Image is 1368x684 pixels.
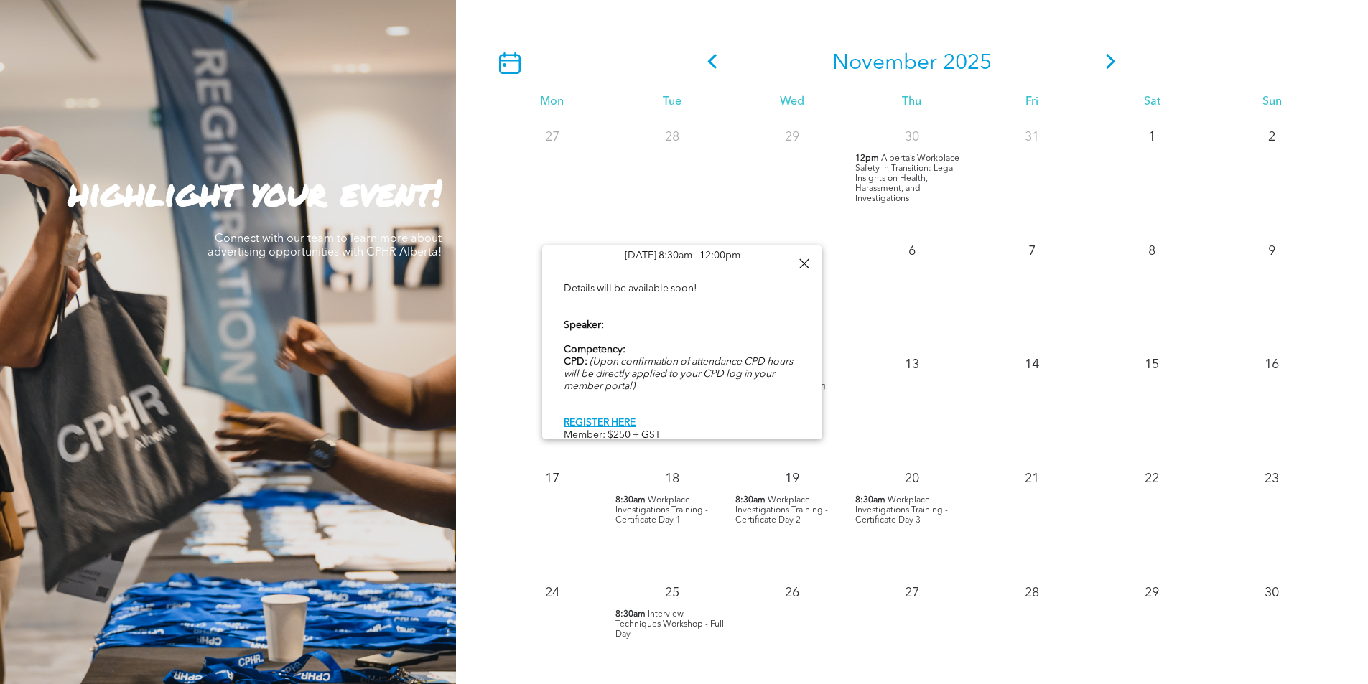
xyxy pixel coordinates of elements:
div: Sat [1092,95,1212,109]
p: 10 [539,352,565,378]
span: 8:30am [615,495,646,505]
p: 5 [779,238,805,264]
span: Interview Techniques Workshop - Full Day [615,610,724,639]
span: 2025 [943,52,992,74]
strong: highlight your event! [68,167,442,217]
p: 19 [779,466,805,492]
span: Alberta’s Workplace Safety in Transition: Legal Insights on Health, Harassment, and Investigations [855,154,959,203]
p: 6 [899,238,925,264]
span: Workplace Investigations Training - Certificate Day 1 [615,496,708,525]
p: 23 [1259,466,1285,492]
p: 14 [1019,352,1045,378]
span: 8:30am [855,495,885,505]
p: 27 [899,580,925,606]
span: 8:30am [735,495,766,505]
p: 22 [1139,466,1165,492]
p: 21 [1019,466,1045,492]
div: Fri [972,95,1092,109]
p: 2 [1259,124,1285,150]
span: 12pm [855,154,879,164]
p: 25 [659,580,685,606]
span: [DATE] 8:30am - 12:00pm [625,250,740,261]
p: 31 [1019,124,1045,150]
p: 3 [539,238,565,264]
div: Thu [852,95,972,109]
p: 29 [779,124,805,150]
div: Wed [732,95,852,109]
span: Connect with our team to learn more about advertising opportunities with CPHR Alberta! [208,233,442,258]
b: Speaker: [564,320,604,330]
p: 20 [899,466,925,492]
p: 18 [659,466,685,492]
p: 8 [1139,238,1165,264]
p: 28 [1019,580,1045,606]
p: 1 [1139,124,1165,150]
span: Workplace Investigations Training - Certificate Day 3 [855,496,948,525]
p: 15 [1139,352,1165,378]
b: Competency: [564,345,625,355]
span: November [832,52,937,74]
b: CPD: [564,357,587,367]
p: 30 [899,124,925,150]
p: 17 [539,466,565,492]
p: 27 [539,124,565,150]
a: REGISTER HERE [564,418,636,428]
span: Workplace Investigations Training - Certificate Day 2 [735,496,828,525]
div: Details will be available soon! Member: $250 + GST [564,281,801,443]
p: 30 [1259,580,1285,606]
p: 28 [659,124,685,150]
p: 26 [779,580,805,606]
div: Sun [1212,95,1332,109]
span: 8:30am [615,609,646,619]
p: 13 [899,352,925,378]
p: 7 [1019,238,1045,264]
i: (Upon confirmation of attendance CPD hours will be directly applied to your CPD log in your membe... [564,357,793,391]
p: 4 [659,238,685,264]
div: Mon [492,95,612,109]
p: 16 [1259,352,1285,378]
div: Tue [612,95,732,109]
p: 9 [1259,238,1285,264]
p: 24 [539,580,565,606]
p: 29 [1139,580,1165,606]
